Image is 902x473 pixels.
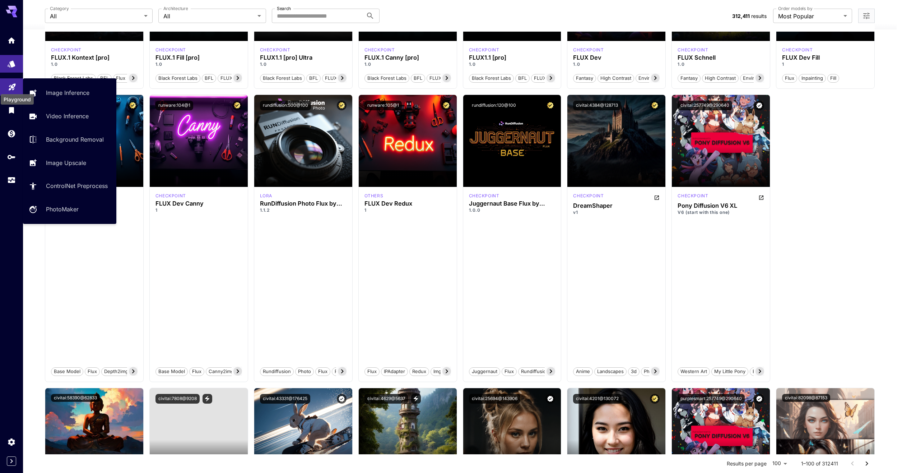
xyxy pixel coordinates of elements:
div: Wallet [7,129,16,138]
span: Fantasy [573,75,596,82]
span: Black Forest Labs [51,75,96,82]
div: fluxpro [155,47,186,53]
button: purplesmart:257749@290640 [678,394,745,404]
label: Search [277,5,291,12]
span: depth2img [102,368,131,375]
div: Library [7,106,16,115]
label: Category [50,5,69,12]
button: Verified working [754,394,764,404]
span: BFL [98,75,111,82]
a: Background Removal [23,131,116,148]
span: BFL [411,75,425,82]
button: rundiffusion:500@100 [260,101,311,110]
button: civitai:4384@128713 [573,101,621,110]
button: View trigger words [203,394,212,404]
span: canny2img [206,368,236,375]
span: western art [678,368,710,375]
div: fluxpro [469,47,499,53]
button: Verified working [337,394,347,404]
p: checkpoint [155,47,186,53]
p: 1 [364,207,451,213]
button: Expand sidebar [7,456,16,466]
span: my little pony [712,368,748,375]
div: fluxultra [260,47,290,53]
h3: FLUX.1 Canny [pro] [364,54,451,61]
p: 1.0 [678,61,764,68]
button: runware:104@1 [155,101,193,110]
span: anime [573,368,592,375]
span: rundiffusion [260,368,293,375]
span: BFL [307,75,320,82]
span: base model [750,368,782,375]
label: Architecture [163,5,188,12]
button: civitai:82098@87153 [782,394,830,402]
span: Base model [156,368,187,375]
span: All [50,12,141,20]
p: 1.0.0 [469,207,555,213]
p: PhotoMaker [46,205,79,213]
p: checkpoint [678,47,708,53]
h3: FLUX1.1 [pro] Ultra [260,54,347,61]
span: Redux [410,368,429,375]
span: Flux Kontext [113,75,146,82]
span: Flux [85,368,99,375]
p: Results per page [727,460,767,467]
span: img2img [431,368,455,375]
a: ControlNet Preprocess [23,177,116,195]
p: 1.0 [364,61,451,68]
div: FLUX.1 D [573,47,604,53]
div: fluxpro [364,47,395,53]
div: FLUX1.1 [pro] [469,54,555,61]
div: Pony [678,193,708,201]
div: Home [7,36,16,45]
span: rundiffusion [519,368,552,375]
span: BFL [516,75,529,82]
a: Image Upscale [23,154,116,171]
p: checkpoint [573,193,604,199]
span: Fantasy [678,75,700,82]
span: FLUX.1 Fill [pro] [218,75,258,82]
div: Usage [7,176,16,185]
p: 1–100 of 312411 [801,460,838,467]
h3: Juggernaut Base Flux by RunDiffusion [469,200,555,207]
button: Certified Model – Vetted for best performance and includes a commercial license. [650,394,660,404]
h3: Pony Diffusion V6 XL [678,202,764,209]
h3: FLUX.1 Kontext [pro] [51,54,138,61]
div: Playground [8,80,17,89]
span: Fill [828,75,839,82]
p: Video Inference [46,112,89,120]
span: Environment [740,75,773,82]
p: checkpoint [51,47,82,53]
button: Certified Model – Vetted for best performance and includes a commercial license. [232,101,242,110]
p: checkpoint [469,193,499,199]
span: High Contrast [598,75,634,82]
a: Image Inference [23,84,116,102]
button: civitai:25694@143906 [469,394,520,404]
div: 100 [770,458,790,469]
p: Image Inference [46,88,89,97]
span: Inpainting [799,75,826,82]
button: Certified Model – Vetted for best performance and includes a commercial license. [128,101,138,110]
span: juggernaut [469,368,500,375]
div: FLUX Dev Canny [155,200,242,207]
p: 1.0 [573,61,660,68]
span: Environment [636,75,669,82]
button: Open more filters [862,12,871,20]
span: photo [296,368,313,375]
span: Flux [190,368,204,375]
h3: FLUX Dev Redux [364,200,451,207]
div: Playground [1,94,34,105]
h3: FLUX Schnell [678,54,764,61]
button: Open in CivitAI [654,193,660,201]
div: FLUX Dev [573,54,660,61]
button: rundiffusion:120@100 [469,101,519,110]
div: FLUX Dev Fill [782,54,869,61]
p: 1.0 [51,61,138,68]
button: View trigger words [411,394,421,404]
